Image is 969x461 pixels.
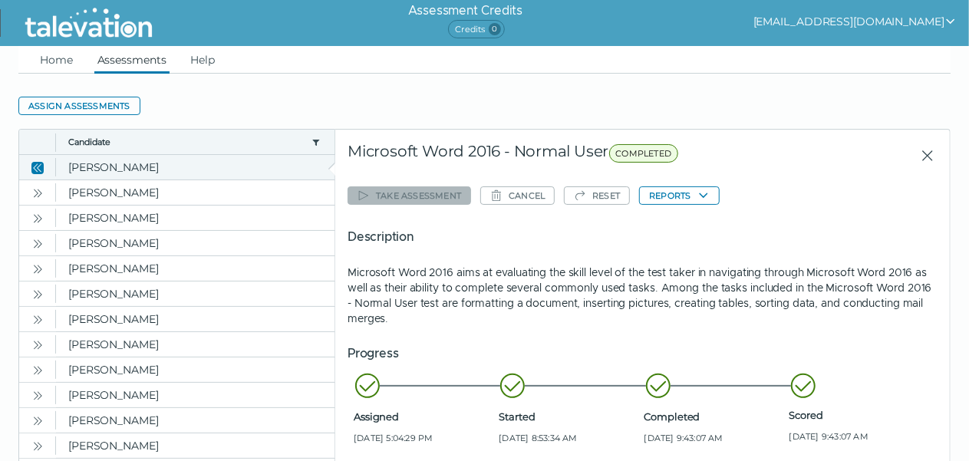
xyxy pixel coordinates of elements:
button: show user actions [753,12,957,31]
button: Open [28,335,47,354]
clr-dg-cell: [PERSON_NAME] [56,155,335,179]
cds-icon: Open [31,415,44,427]
span: [DATE] 9:43:07 AM [644,432,783,444]
span: 0 [489,23,501,35]
a: Home [37,46,76,74]
h5: Description [348,228,938,246]
cds-icon: Open [31,390,44,402]
a: Assessments [94,46,170,74]
clr-dg-cell: [PERSON_NAME] [56,231,335,255]
cds-icon: Open [31,440,44,453]
span: [DATE] 5:04:29 PM [354,432,493,444]
clr-dg-cell: [PERSON_NAME] [56,180,335,205]
span: Scored [789,409,928,421]
button: Candidate [68,136,305,148]
button: Open [28,411,47,430]
cds-icon: Open [31,263,44,275]
clr-dg-cell: [PERSON_NAME] [56,383,335,407]
button: Reset [564,186,630,205]
img: Talevation_Logo_Transparent_white.png [18,4,159,42]
cds-icon: Open [31,288,44,301]
cds-icon: Open [31,364,44,377]
cds-icon: Open [31,314,44,326]
button: Open [28,259,47,278]
clr-dg-cell: [PERSON_NAME] [56,307,335,331]
h5: Progress [348,344,938,363]
clr-dg-cell: [PERSON_NAME] [56,332,335,357]
button: Assign assessments [18,97,140,115]
cds-icon: Open [31,187,44,199]
clr-dg-cell: [PERSON_NAME] [56,282,335,306]
h6: Assessment Credits [408,2,522,20]
button: Open [28,310,47,328]
button: Open [28,285,47,303]
clr-dg-cell: [PERSON_NAME] [56,256,335,281]
span: COMPLETED [609,144,679,163]
button: Open [28,183,47,202]
span: [DATE] 9:43:07 AM [789,430,928,443]
span: Credits [448,20,504,38]
span: Started [499,410,638,423]
clr-dg-cell: [PERSON_NAME] [56,357,335,382]
button: Open [28,386,47,404]
cds-icon: Open [31,212,44,225]
clr-dg-cell: [PERSON_NAME] [56,206,335,230]
button: Cancel [480,186,555,205]
button: Open [28,209,47,227]
div: Microsoft Word 2016 - Normal User [348,142,796,170]
span: Completed [644,410,783,423]
a: Help [188,46,219,74]
p: Microsoft Word 2016 aims at evaluating the skill level of the test taker in navigating through Mi... [348,265,938,326]
button: Reports [639,186,719,205]
button: Close [28,158,47,176]
button: candidate filter [310,136,322,148]
clr-dg-cell: [PERSON_NAME] [56,433,335,458]
cds-icon: Close [31,162,44,174]
span: Assigned [354,410,493,423]
span: [DATE] 8:53:34 AM [499,432,638,444]
cds-icon: Open [31,339,44,351]
button: Close [908,142,938,170]
button: Open [28,234,47,252]
button: Open [28,436,47,455]
button: Take assessment [348,186,471,205]
cds-icon: Open [31,238,44,250]
button: Open [28,361,47,379]
clr-dg-cell: [PERSON_NAME] [56,408,335,433]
